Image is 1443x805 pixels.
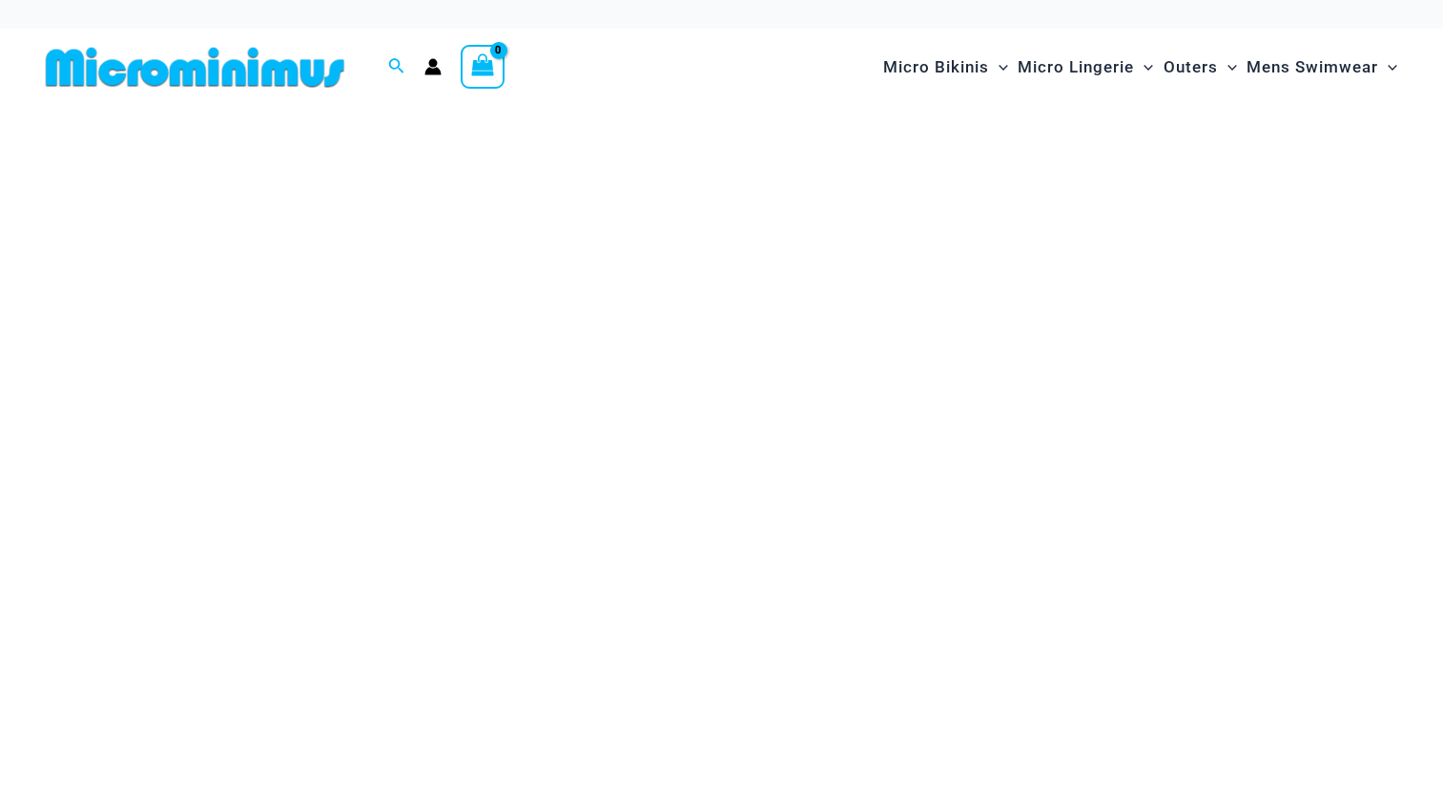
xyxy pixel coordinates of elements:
span: Menu Toggle [1134,43,1153,92]
span: Micro Lingerie [1018,43,1134,92]
a: Account icon link [424,58,442,75]
img: MM SHOP LOGO FLAT [38,46,352,89]
a: Search icon link [388,55,405,79]
span: Mens Swimwear [1247,43,1378,92]
span: Menu Toggle [989,43,1008,92]
a: Mens SwimwearMenu ToggleMenu Toggle [1242,38,1402,96]
span: Outers [1164,43,1218,92]
span: Micro Bikinis [883,43,989,92]
a: Micro BikinisMenu ToggleMenu Toggle [878,38,1013,96]
a: View Shopping Cart, empty [461,45,505,89]
span: Menu Toggle [1218,43,1237,92]
nav: Site Navigation [876,35,1405,99]
span: Menu Toggle [1378,43,1397,92]
a: OutersMenu ToggleMenu Toggle [1159,38,1242,96]
a: Micro LingerieMenu ToggleMenu Toggle [1013,38,1158,96]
